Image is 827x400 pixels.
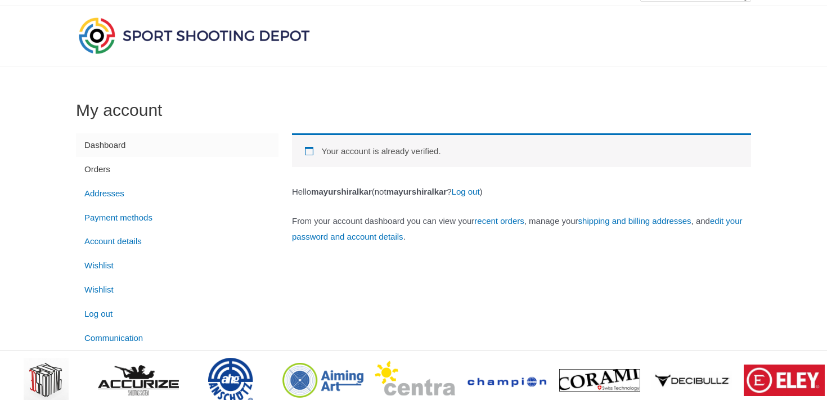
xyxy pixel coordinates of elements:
a: Payment methods [76,205,278,230]
img: Sport Shooting Depot [76,15,312,56]
img: brand logo [744,365,825,396]
p: Hello (not ? ) [292,184,751,200]
strong: mayurshiralkar [386,187,447,196]
a: Log out [76,302,278,326]
h1: My account [76,100,751,120]
a: Addresses [76,181,278,205]
a: Dashboard [76,133,278,158]
a: Log out [452,187,480,196]
p: From your account dashboard you can view your , manage your , and . [292,213,751,245]
div: Your account is already verified. [292,133,751,168]
nav: Account pages [76,133,278,350]
a: Account details [76,230,278,254]
a: recent orders [474,216,524,226]
a: Orders [76,157,278,181]
a: shipping and billing addresses [578,216,691,226]
a: Communication [76,326,278,350]
a: Wishlist [76,254,278,278]
a: Wishlist [76,278,278,302]
strong: mayurshiralkar [311,187,372,196]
